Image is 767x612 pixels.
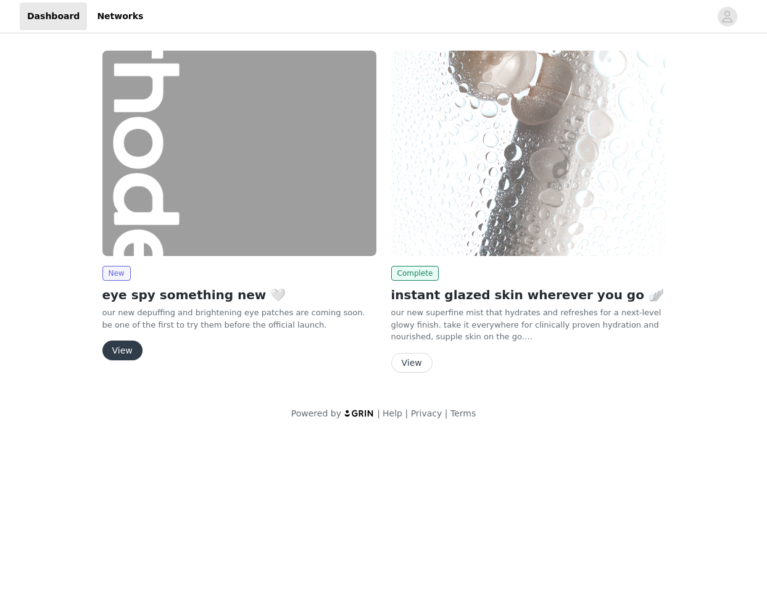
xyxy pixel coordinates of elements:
[391,358,433,368] a: View
[445,408,448,418] span: |
[102,286,376,304] h2: eye spy something new 🤍
[20,2,87,30] a: Dashboard
[721,7,733,27] div: avatar
[391,307,665,343] p: our new superfine mist that hydrates and refreshes for a next-level glowy finish. take it everywh...
[102,51,376,256] img: rhode skin
[391,353,433,373] button: View
[411,408,442,418] a: Privacy
[383,408,402,418] a: Help
[405,408,408,418] span: |
[450,408,476,418] a: Terms
[291,408,341,418] span: Powered by
[102,341,143,360] button: View
[102,346,143,355] a: View
[391,51,665,256] img: rhode skin
[102,307,376,331] p: our new depuffing and brightening eye patches are coming soon. be one of the first to try them be...
[377,408,380,418] span: |
[391,286,665,304] h2: instant glazed skin wherever you go 🪽
[102,266,131,281] span: New
[344,409,375,417] img: logo
[89,2,151,30] a: Networks
[391,266,439,281] span: Complete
